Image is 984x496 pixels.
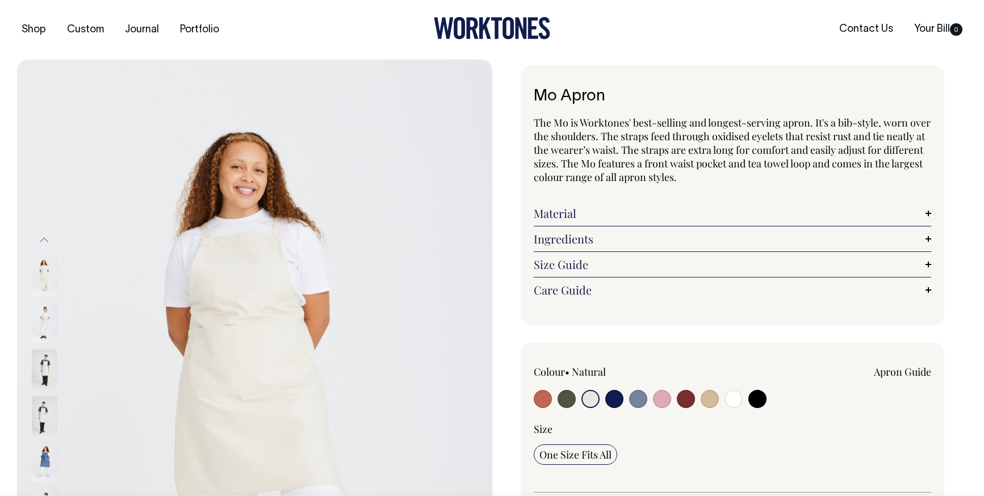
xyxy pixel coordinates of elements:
[32,302,57,342] img: natural
[120,20,164,39] a: Journal
[565,365,570,379] span: •
[175,20,224,39] a: Portfolio
[534,258,932,271] a: Size Guide
[572,365,606,379] label: Natural
[32,442,57,482] img: blue/grey
[534,365,693,379] div: Colour
[534,283,932,297] a: Care Guide
[32,349,57,389] img: natural
[534,88,932,106] h1: Mo Apron
[534,207,932,220] a: Material
[534,232,932,246] a: Ingredients
[950,23,962,36] span: 0
[62,20,108,39] a: Custom
[17,20,51,39] a: Shop
[534,116,931,184] span: The Mo is Worktones' best-selling and longest-serving apron. It's a bib-style, worn over the shou...
[835,20,898,39] a: Contact Us
[910,20,967,39] a: Your Bill0
[534,444,617,465] input: One Size Fits All
[36,228,53,253] button: Previous
[32,256,57,296] img: natural
[32,396,57,435] img: natural
[539,448,612,461] span: One Size Fits All
[534,422,932,436] div: Size
[874,365,931,379] a: Apron Guide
